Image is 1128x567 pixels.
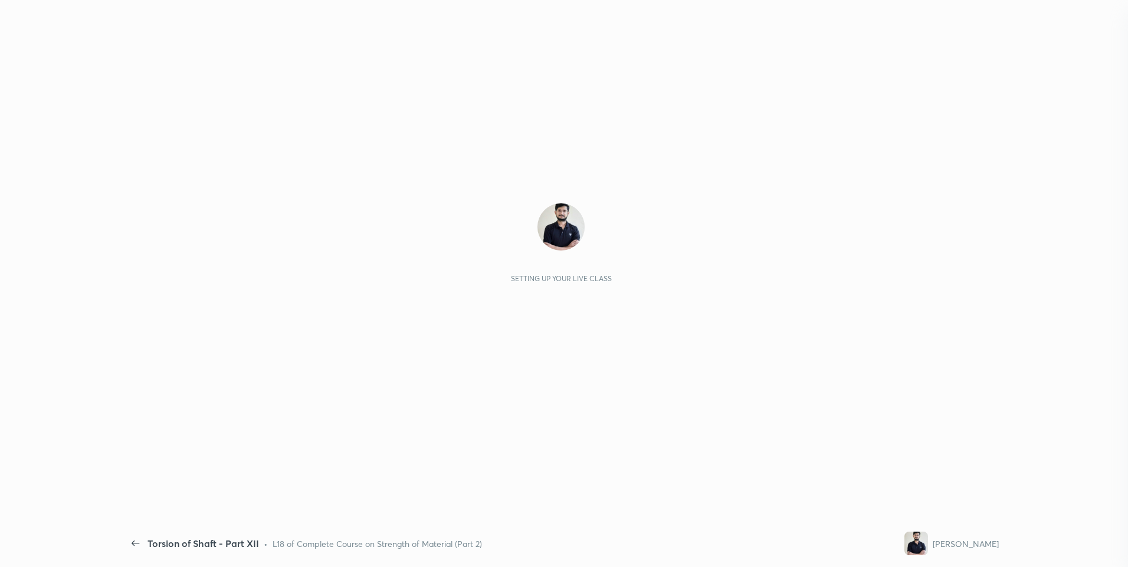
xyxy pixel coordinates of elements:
div: Setting up your live class [511,274,612,283]
div: [PERSON_NAME] [933,538,999,550]
img: 3a38f146e3464b03b24dd93f76ec5ac5.jpg [904,532,928,555]
div: L18 of Complete Course on Strength of Material (Part 2) [273,538,482,550]
div: • [264,538,268,550]
div: Torsion of Shaft - Part XII [147,536,259,550]
img: 3a38f146e3464b03b24dd93f76ec5ac5.jpg [537,203,585,250]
